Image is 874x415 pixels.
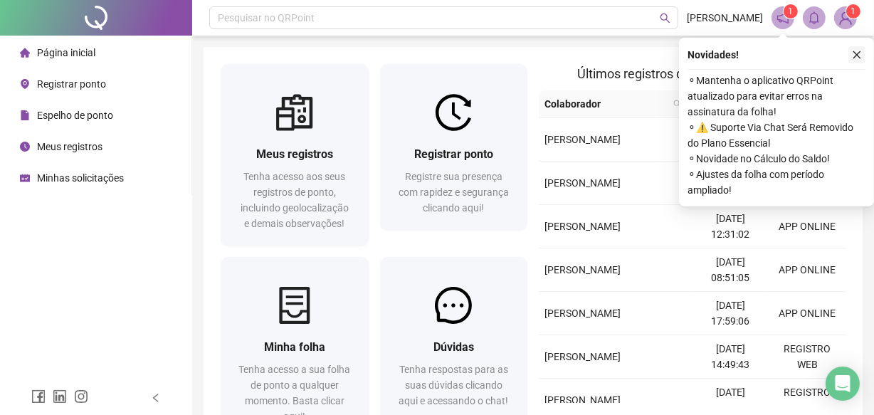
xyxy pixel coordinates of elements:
[670,93,685,115] span: search
[784,4,798,19] sup: 1
[544,177,621,189] span: [PERSON_NAME]
[544,134,621,145] span: [PERSON_NAME]
[37,47,95,58] span: Página inicial
[544,221,621,232] span: [PERSON_NAME]
[808,11,821,24] span: bell
[20,110,30,120] span: file
[37,141,102,152] span: Meus registros
[20,48,30,58] span: home
[687,10,763,26] span: [PERSON_NAME]
[221,64,369,246] a: Meus registrosTenha acesso aos seus registros de ponto, incluindo geolocalização e demais observa...
[673,100,682,108] span: search
[688,47,739,63] span: Novidades !
[846,4,860,19] sup: Atualize o seu contato no menu Meus Dados
[776,11,789,24] span: notification
[74,389,88,404] span: instagram
[20,173,30,183] span: schedule
[399,364,508,406] span: Tenha respostas para as suas dúvidas clicando aqui e acessando o chat!
[544,96,668,112] span: Colaborador
[789,6,794,16] span: 1
[693,335,769,379] td: [DATE] 14:49:43
[544,308,621,319] span: [PERSON_NAME]
[256,147,333,161] span: Meus registros
[693,248,769,292] td: [DATE] 08:51:05
[688,151,865,167] span: ⚬ Novidade no Cálculo do Saldo!
[852,50,862,60] span: close
[688,167,865,198] span: ⚬ Ajustes da folha com período ampliado!
[769,205,846,248] td: APP ONLINE
[544,264,621,275] span: [PERSON_NAME]
[380,64,528,230] a: Registrar pontoRegistre sua presença com rapidez e segurança clicando aqui!
[693,292,769,335] td: [DATE] 17:59:06
[151,393,161,403] span: left
[826,367,860,401] div: Open Intercom Messenger
[433,340,474,354] span: Dúvidas
[769,248,846,292] td: APP ONLINE
[688,120,865,151] span: ⚬ ⚠️ Suporte Via Chat Será Removido do Plano Essencial
[241,171,349,229] span: Tenha acesso aos seus registros de ponto, incluindo geolocalização e demais observações!
[31,389,46,404] span: facebook
[693,205,769,248] td: [DATE] 12:31:02
[544,351,621,362] span: [PERSON_NAME]
[20,142,30,152] span: clock-circle
[37,110,113,121] span: Espelho de ponto
[20,79,30,89] span: environment
[53,389,67,404] span: linkedin
[660,13,670,23] span: search
[577,66,807,81] span: Últimos registros de ponto sincronizados
[769,335,846,379] td: REGISTRO WEB
[37,78,106,90] span: Registrar ponto
[851,6,856,16] span: 1
[37,172,124,184] span: Minhas solicitações
[544,394,621,406] span: [PERSON_NAME]
[688,73,865,120] span: ⚬ Mantenha o aplicativo QRPoint atualizado para evitar erros na assinatura da folha!
[769,292,846,335] td: APP ONLINE
[399,171,509,214] span: Registre sua presença com rapidez e segurança clicando aqui!
[264,340,325,354] span: Minha folha
[414,147,493,161] span: Registrar ponto
[835,7,856,28] img: 88395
